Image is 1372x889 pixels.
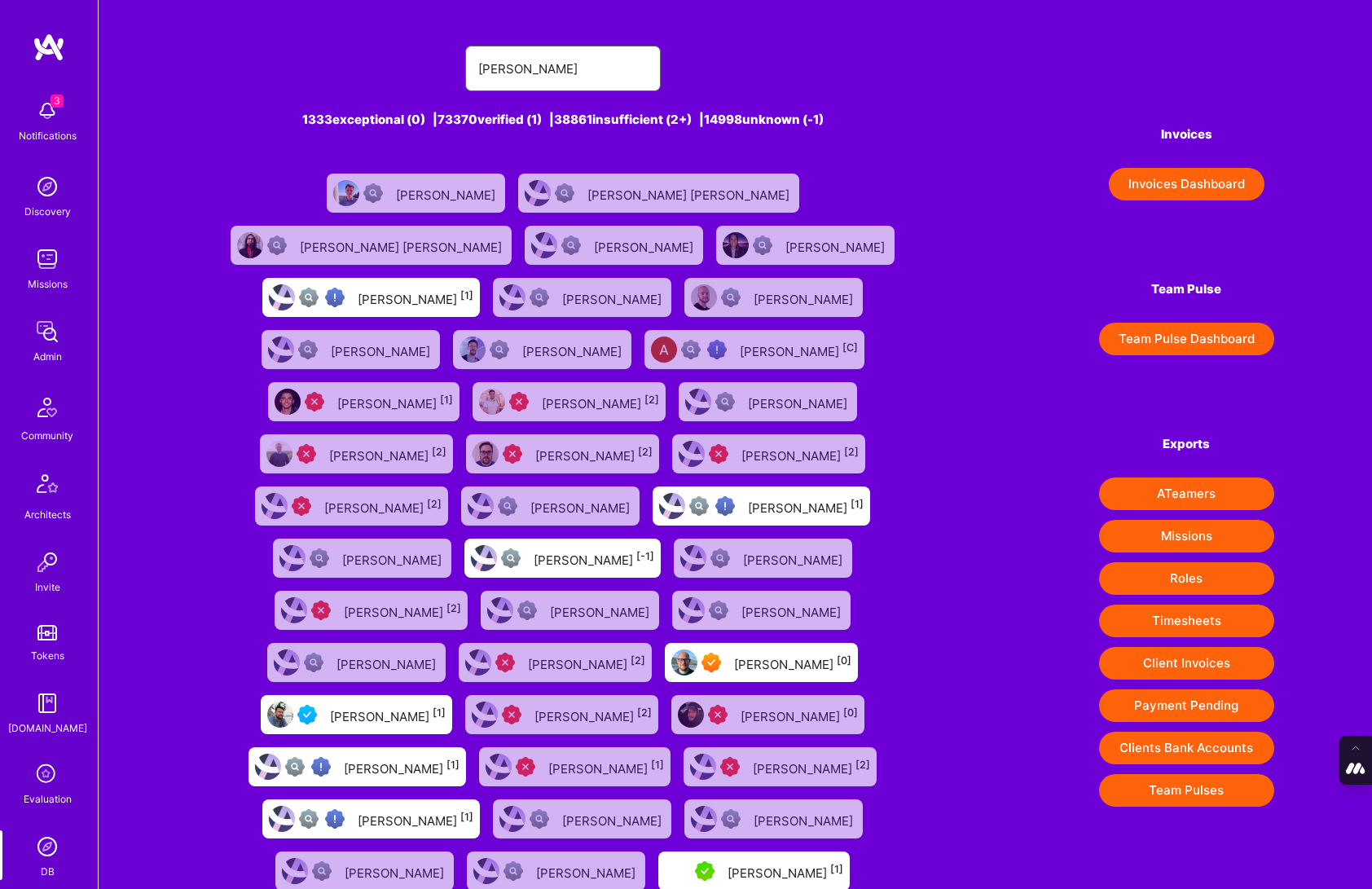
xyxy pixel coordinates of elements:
img: User Avatar [690,754,716,780]
div: [PERSON_NAME] [528,652,645,673]
img: User Avatar [680,545,706,571]
img: User Avatar [723,232,749,258]
div: [PERSON_NAME] [536,860,639,882]
img: User Avatar [486,754,512,780]
sup: [1] [446,759,460,771]
img: Not Scrubbed [312,861,332,881]
a: User AvatarNot fully vetted[PERSON_NAME][-1] [458,532,667,584]
img: Not fully vetted [501,548,521,568]
img: User Avatar [255,754,281,780]
div: Notifications [19,127,77,144]
div: [PERSON_NAME] [741,443,859,464]
div: [PERSON_NAME] [728,860,843,882]
sup: [2] [855,759,870,771]
div: Architects [24,506,71,523]
img: Not fully vetted [681,340,701,359]
img: Exceptional A.Teamer [701,653,721,672]
div: [PERSON_NAME] [337,391,453,412]
div: [PERSON_NAME] [324,495,442,517]
button: Team Pulse Dashboard [1099,323,1274,355]
img: Not Scrubbed [310,548,329,568]
sup: [2] [631,654,645,667]
img: High Potential User [325,809,345,829]
div: Discovery [24,203,71,220]
button: ATeamers [1099,478,1274,510]
img: Unqualified [297,444,316,464]
button: Invoices Dashboard [1109,168,1264,200]
sup: [2] [427,498,442,510]
a: User AvatarNot Scrubbed[PERSON_NAME] [518,219,710,271]
a: User AvatarNot Scrubbed[PERSON_NAME] [667,532,859,584]
div: Missions [28,275,68,293]
a: User AvatarUnqualified[PERSON_NAME][2] [253,428,460,480]
div: [PERSON_NAME] [522,339,625,360]
img: Not Scrubbed [753,235,772,255]
img: discovery [31,170,64,203]
img: Community [28,388,67,427]
img: Not Scrubbed [530,288,549,307]
div: [PERSON_NAME] [330,704,446,725]
img: User Avatar [279,545,306,571]
div: [PERSON_NAME] [748,495,864,517]
div: [PERSON_NAME] [345,860,447,882]
div: [PERSON_NAME] [741,600,844,621]
div: [PERSON_NAME] [358,808,473,830]
img: User Avatar [268,337,294,363]
img: User Avatar [678,702,704,728]
sup: [2] [446,602,461,614]
sup: [C] [842,341,858,354]
sup: [1] [651,759,664,771]
img: User Avatar [499,284,525,310]
img: Not fully vetted [299,809,319,829]
img: Vetted A.Teamer [297,705,317,724]
a: User AvatarNot Scrubbed[PERSON_NAME] [678,793,869,845]
img: User Avatar [651,337,677,363]
sup: [0] [843,706,858,719]
div: [PERSON_NAME] [594,235,697,256]
a: User AvatarNot fully vettedHigh Potential User[PERSON_NAME][1] [256,271,486,323]
img: User Avatar [262,493,288,519]
img: User Avatar [531,232,557,258]
sup: [1] [851,498,864,510]
div: [PERSON_NAME] [342,548,445,569]
img: tokens [37,625,57,640]
sup: [2] [638,446,653,458]
div: [PERSON_NAME] [550,600,653,621]
img: Unqualified [503,444,522,464]
img: Not Scrubbed [498,496,517,516]
img: User Avatar [460,337,486,363]
div: [PERSON_NAME] [542,391,659,412]
img: User Avatar [479,389,505,415]
img: User Avatar [525,180,551,206]
img: Unqualified [709,444,728,464]
sup: [2] [637,706,652,719]
div: [PERSON_NAME] [344,600,461,621]
img: Not fully vetted [299,288,319,307]
img: User Avatar [267,702,293,728]
img: User Avatar [691,806,717,832]
img: User Avatar [282,858,308,884]
img: User Avatar [269,806,295,832]
img: bell [31,95,64,127]
div: [PERSON_NAME] [336,652,439,673]
a: User AvatarVetted A.Teamer[PERSON_NAME][1] [254,689,459,741]
img: Not fully vetted [689,496,709,516]
img: guide book [31,687,64,720]
img: User Avatar [679,597,705,623]
img: Not Scrubbed [267,235,287,255]
div: [PERSON_NAME] [329,443,446,464]
sup: [0] [837,654,851,667]
button: Timesheets [1099,605,1274,637]
img: User Avatar [472,702,498,728]
img: Not Scrubbed [490,340,509,359]
img: Not Scrubbed [721,288,741,307]
a: User AvatarNot Scrubbed[PERSON_NAME] [PERSON_NAME] [224,219,518,271]
div: [PERSON_NAME] [396,183,499,204]
a: User AvatarNot Scrubbed[PERSON_NAME] [678,271,869,323]
img: User Avatar [275,389,301,415]
div: [PERSON_NAME] [785,235,888,256]
div: Admin [33,348,62,365]
sup: [1] [460,289,473,301]
img: User Avatar [465,649,491,676]
img: User Avatar [266,441,292,467]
